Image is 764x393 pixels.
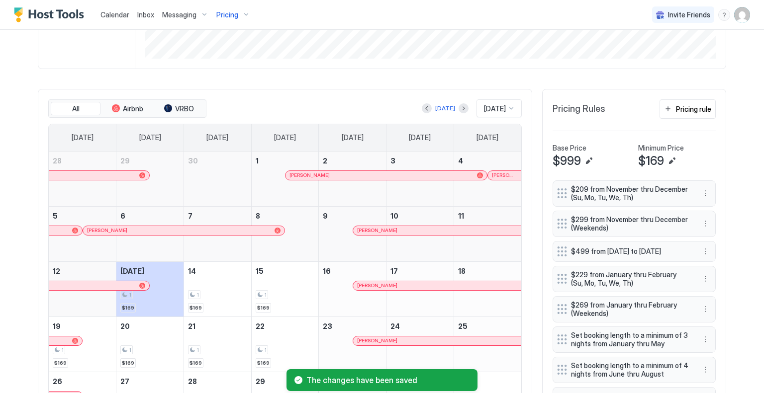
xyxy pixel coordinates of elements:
td: October 17, 2025 [386,261,454,316]
td: October 7, 2025 [184,206,251,261]
span: 28 [53,157,62,165]
a: October 10, 2025 [386,207,454,225]
a: October 25, 2025 [454,317,521,335]
div: tab-group [48,99,206,118]
a: October 19, 2025 [49,317,116,335]
button: Edit [666,155,678,167]
a: October 11, 2025 [454,207,521,225]
span: 1 [264,292,267,298]
td: October 23, 2025 [319,316,386,372]
span: $169 [122,360,134,366]
div: $299 from November thru December (Weekends) menu [553,211,716,237]
span: Base Price [553,144,586,153]
span: $169 [54,360,67,366]
td: October 11, 2025 [454,206,521,261]
button: More options [699,218,711,230]
td: October 16, 2025 [319,261,386,316]
span: 10 [390,212,398,220]
div: menu [699,303,711,315]
div: $269 from January thru February (Weekends) menu [553,296,716,322]
div: [PERSON_NAME] [357,227,517,234]
span: [DATE] [409,133,431,142]
td: September 29, 2025 [116,152,184,207]
td: October 18, 2025 [454,261,521,316]
span: 25 [458,322,468,330]
span: $169 [257,305,270,311]
span: 16 [323,267,331,275]
td: October 10, 2025 [386,206,454,261]
span: Inbox [137,10,154,19]
a: October 22, 2025 [252,317,319,335]
a: October 4, 2025 [454,152,521,170]
div: [DATE] [435,104,455,113]
a: October 14, 2025 [184,262,251,280]
td: October 9, 2025 [319,206,386,261]
span: 18 [458,267,466,275]
div: User profile [734,7,750,23]
a: September 29, 2025 [116,152,184,170]
span: [DATE] [342,133,364,142]
span: $229 from January thru February (Su, Mo, Tu, We, Th) [571,270,689,288]
a: October 23, 2025 [319,317,386,335]
span: $499 from [DATE] to [DATE] [571,247,689,256]
button: More options [699,273,711,285]
span: 21 [188,322,195,330]
span: 1 [196,292,199,298]
div: [PERSON_NAME] [357,337,517,344]
a: October 7, 2025 [184,207,251,225]
span: $169 [190,360,202,366]
td: October 21, 2025 [184,316,251,372]
td: October 13, 2025 [116,261,184,316]
span: 22 [256,322,265,330]
span: $269 from January thru February (Weekends) [571,301,689,318]
div: $209 from November thru December (Su, Mo, Tu, We, Th) menu [553,180,716,207]
a: October 2, 2025 [319,152,386,170]
a: October 20, 2025 [116,317,184,335]
a: September 30, 2025 [184,152,251,170]
span: Set booking length to a minimum of 4 nights from June thru August [571,361,689,379]
span: [DATE] [72,133,94,142]
span: 29 [120,157,130,165]
a: October 1, 2025 [252,152,319,170]
span: 1 [256,157,259,165]
td: October 1, 2025 [251,152,319,207]
span: 15 [256,267,264,275]
button: More options [699,303,711,315]
span: 11 [458,212,464,220]
a: Inbox [137,9,154,20]
button: Edit [583,155,595,167]
td: October 8, 2025 [251,206,319,261]
div: menu [699,333,711,345]
span: 2 [323,157,327,165]
span: [DATE] [206,133,228,142]
a: Host Tools Logo [14,7,89,22]
a: Wednesday [264,124,306,151]
div: menu [699,364,711,376]
div: $499 from [DATE] to [DATE] menu [553,241,716,262]
div: $229 from January thru February (Su, Mo, Tu, We, Th) menu [553,266,716,292]
span: [DATE] [274,133,296,142]
span: Invite Friends [668,10,710,19]
span: 19 [53,322,61,330]
a: Monday [129,124,171,151]
td: October 14, 2025 [184,261,251,316]
span: $169 [257,360,270,366]
span: Pricing [216,10,238,19]
span: 3 [390,157,395,165]
td: October 20, 2025 [116,316,184,372]
td: October 24, 2025 [386,316,454,372]
div: menu [718,9,730,21]
span: 20 [120,322,130,330]
button: More options [699,187,711,199]
span: 14 [188,267,196,275]
div: [PERSON_NAME] [357,282,517,289]
span: [PERSON_NAME] [492,172,517,178]
a: Tuesday [196,124,238,151]
a: October 18, 2025 [454,262,521,280]
td: September 28, 2025 [49,152,116,207]
div: [PERSON_NAME] [289,172,483,178]
span: [DATE] [139,133,161,142]
span: [PERSON_NAME] [357,282,397,289]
